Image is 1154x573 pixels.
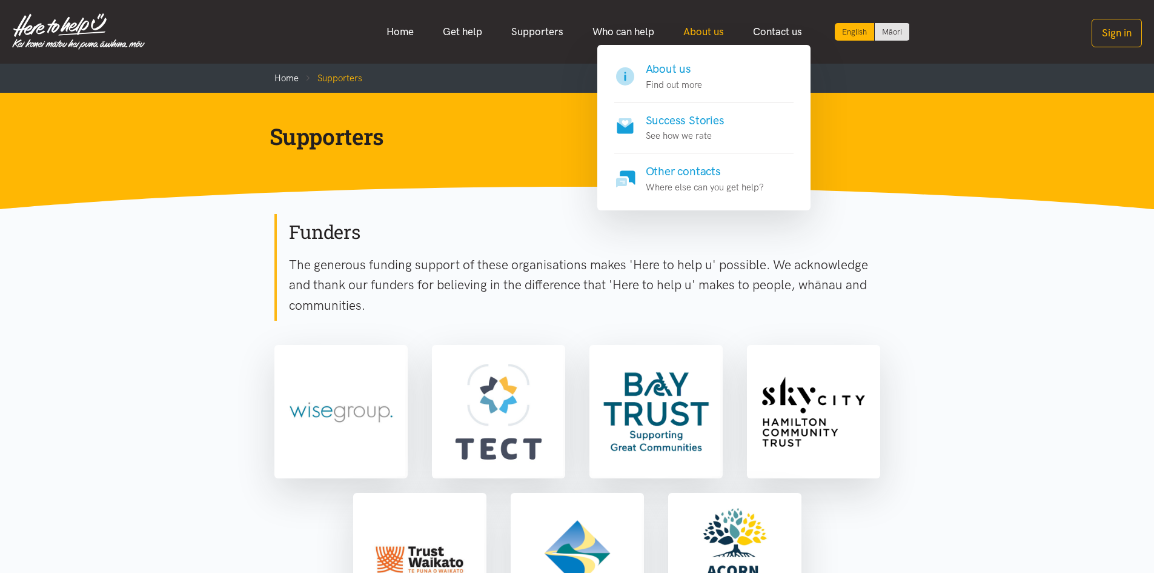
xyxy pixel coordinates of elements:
[646,129,725,143] p: See how we rate
[434,347,563,476] img: TECT
[614,61,794,102] a: About us Find out more
[592,347,720,476] img: Bay Trust
[646,163,764,180] h4: Other contacts
[875,23,909,41] a: Switch to Te Reo Māori
[749,347,878,476] img: Sky City Community Trust
[289,219,880,245] h2: Funders
[614,153,794,195] a: Other contacts Where else can you get help?
[428,19,497,45] a: Get help
[669,19,738,45] a: About us
[12,13,145,50] img: Home
[432,345,565,478] a: TECT
[274,73,299,84] a: Home
[614,102,794,154] a: Success Stories See how we rate
[646,112,725,129] h4: Success Stories
[289,255,880,316] p: The generous funding support of these organisations makes 'Here to help u' possible. We acknowled...
[274,345,408,478] a: Wise Group
[597,45,811,210] div: About us
[747,345,880,478] a: Sky City Community Trust
[589,345,723,478] a: Bay Trust
[1092,19,1142,47] button: Sign in
[646,61,702,78] h4: About us
[835,23,875,41] div: Current language
[646,78,702,92] p: Find out more
[299,71,362,85] li: Supporters
[497,19,578,45] a: Supporters
[372,19,428,45] a: Home
[738,19,817,45] a: Contact us
[646,180,764,195] p: Where else can you get help?
[277,347,405,476] img: Wise Group
[270,122,866,151] h1: Supporters
[835,23,910,41] div: Language toggle
[578,19,669,45] a: Who can help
